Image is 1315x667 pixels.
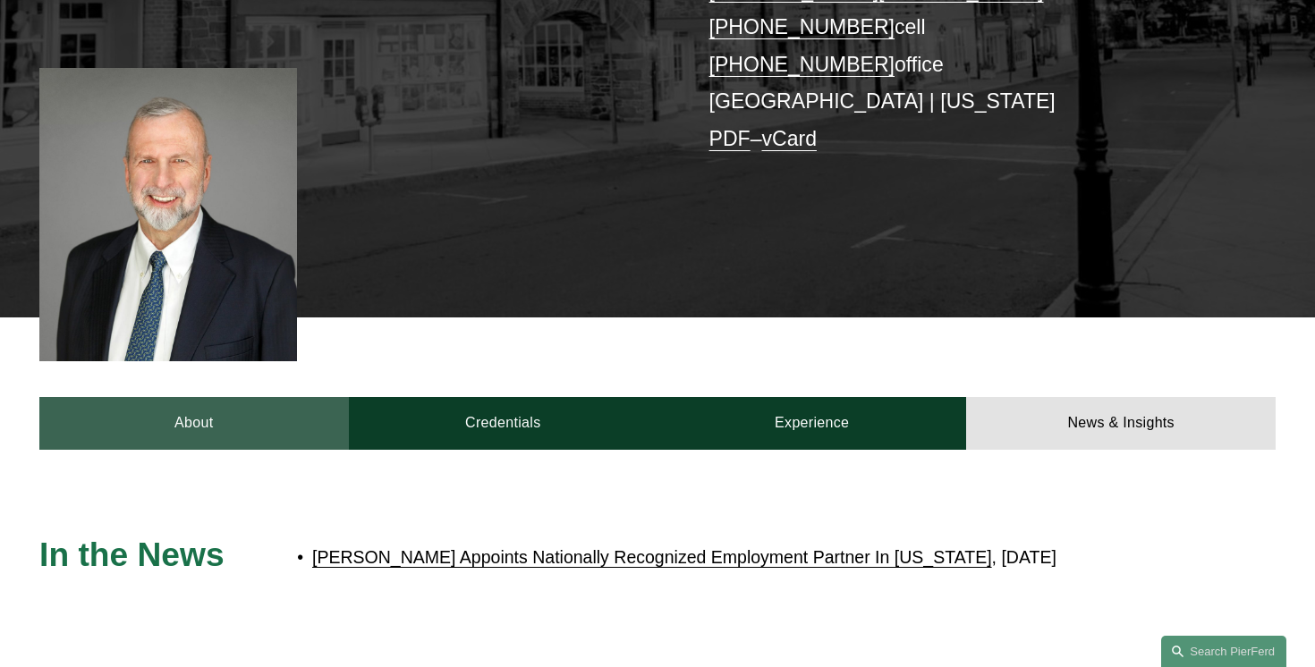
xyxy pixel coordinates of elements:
[966,397,1275,450] a: News & Insights
[312,542,1121,573] p: , [DATE]
[762,127,817,150] a: vCard
[39,397,348,450] a: About
[657,397,966,450] a: Experience
[709,15,895,38] a: [PHONE_NUMBER]
[312,547,992,567] a: [PERSON_NAME] Appoints Nationally Recognized Employment Partner In [US_STATE]
[39,536,224,573] span: In the News
[709,53,895,76] a: [PHONE_NUMBER]
[349,397,657,450] a: Credentials
[709,127,751,150] a: PDF
[1161,636,1286,667] a: Search this site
